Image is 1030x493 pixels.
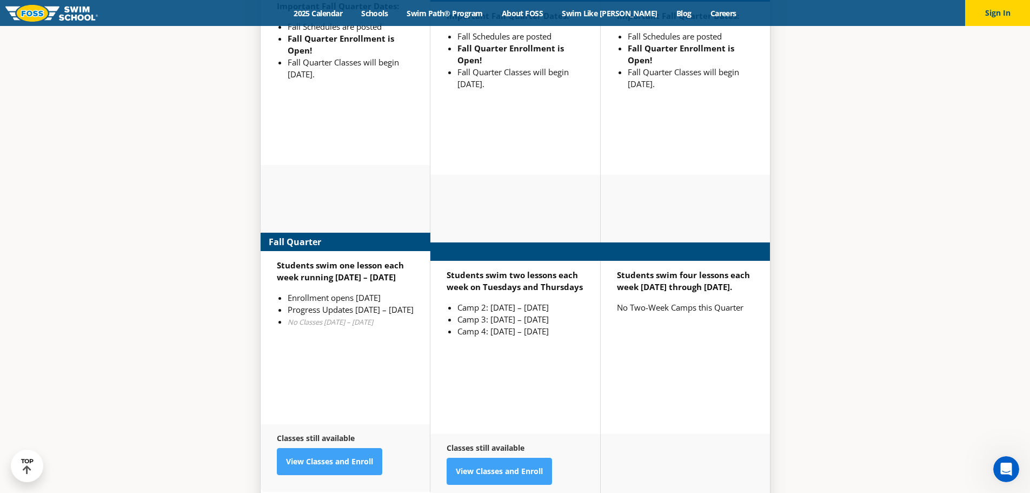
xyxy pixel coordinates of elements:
li: Fall Quarter Classes will begin [DATE]. [628,66,754,90]
strong: Students swim two lessons each week on Tuesdays and Thursdays [447,269,583,292]
iframe: Intercom live chat [993,456,1019,482]
li: Fall Quarter Classes will begin [DATE]. [457,66,584,90]
img: FOSS Swim School Logo [5,5,98,22]
strong: Fall Quarter [269,235,321,248]
a: Swim Like [PERSON_NAME] [553,8,667,18]
strong: Students swim four lessons each week [DATE] through [DATE]. [617,269,750,292]
div: TOP [21,458,34,475]
li: Fall Schedules are posted [288,21,414,32]
li: Enrollment opens [DATE] [288,292,414,304]
strong: Students swim one lesson each week running [DATE] – [DATE] [277,260,404,282]
a: About FOSS [492,8,553,18]
a: Schools [352,8,397,18]
a: Blog [667,8,701,18]
a: Swim Path® Program [397,8,492,18]
strong: Classes still available [277,433,355,443]
p: No Two-Week Camps this Quarter [617,301,754,313]
li: Fall Schedules are posted [628,30,754,42]
strong: Fall Quarter Enrollment is Open! [628,43,734,65]
li: Camp 4: [DATE] – [DATE] [457,325,584,337]
li: Camp 2: [DATE] – [DATE] [457,301,584,313]
li: Fall Schedules are posted [457,30,584,42]
a: 2025 Calendar [284,8,352,18]
strong: Fall Quarter Enrollment is Open! [288,33,394,56]
li: Camp 3: [DATE] – [DATE] [457,313,584,325]
a: View Classes and Enroll [447,458,552,485]
li: Progress Updates [DATE] – [DATE] [288,304,414,315]
li: Fall Quarter Classes will begin [DATE]. [288,56,414,80]
a: View Classes and Enroll [277,448,382,475]
em: No Classes [DATE] – [DATE] [288,317,373,327]
strong: Fall Quarter Enrollment is Open! [457,43,564,65]
a: Careers [701,8,746,18]
strong: Classes still available [447,443,524,453]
